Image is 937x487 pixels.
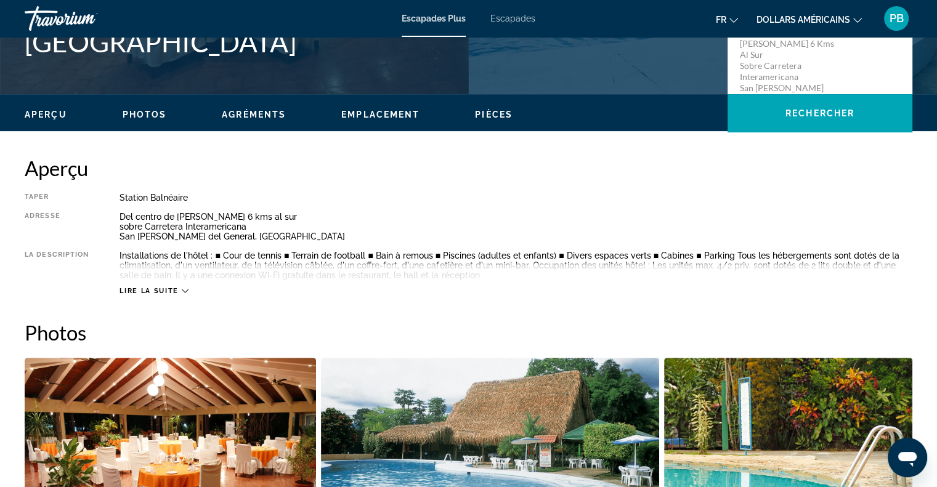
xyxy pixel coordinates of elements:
font: PB [890,12,904,25]
div: La description [25,251,89,280]
button: Pièces [475,109,513,120]
a: Escapades [490,14,535,23]
span: Rechercher [785,108,854,118]
div: Taper [25,193,89,203]
button: Changer de langue [716,10,738,28]
div: Del centro de [PERSON_NAME] 6 kms al sur sobre Carretera Interamericana San [PERSON_NAME] del Gen... [120,212,912,241]
span: Agréments [222,110,286,119]
span: Aperçu [25,110,67,119]
font: dollars américains [756,15,850,25]
button: Changer de devise [756,10,862,28]
span: Photos [123,110,167,119]
div: Adresse [25,212,89,241]
h2: Aperçu [25,156,912,180]
div: Installations de l'hôtel : ■ Cour de tennis ■ Terrain de football ■ Bain à remous ■ Piscines (adu... [120,251,912,280]
button: Menu utilisateur [880,6,912,31]
span: Pièces [475,110,513,119]
button: Aperçu [25,109,67,120]
button: Photos [123,109,167,120]
span: Emplacement [341,110,420,119]
font: fr [716,15,726,25]
h2: Photos [25,320,912,345]
a: Escapades Plus [402,14,466,23]
span: Lire la suite [120,287,178,295]
button: Rechercher [728,94,912,132]
h1: [GEOGRAPHIC_DATA] [25,26,715,58]
button: Lire la suite [120,286,188,296]
div: Station balnéaire [120,193,912,203]
a: Travorium [25,2,148,34]
button: Agréments [222,109,286,120]
iframe: Bouton de lancement de la fenêtre de messagerie [888,438,927,477]
button: Emplacement [341,109,420,120]
p: Del centro de [PERSON_NAME] 6 kms al sur sobre Carretera Interamericana San [PERSON_NAME] del Gen... [740,27,838,116]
